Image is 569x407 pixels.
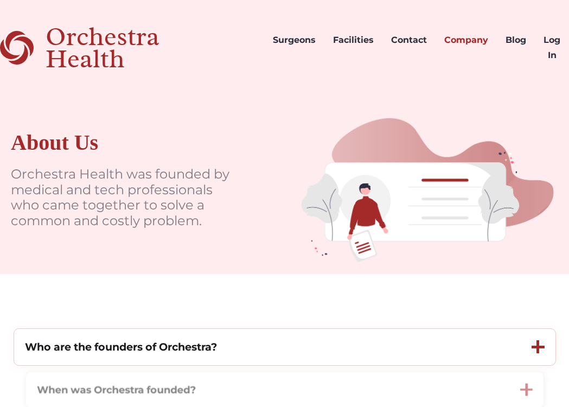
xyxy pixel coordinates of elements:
[497,22,535,74] a: Blog
[46,26,264,70] div: Orchestra Health
[436,22,497,74] a: Company
[11,167,231,229] p: Orchestra Health was founded by medical and tech professionals who came together to solve a commo...
[535,22,569,74] a: Log In
[324,22,382,74] a: Facilities
[382,22,436,74] a: Contact
[11,130,98,156] div: About Us
[25,340,217,353] strong: Who are the founders of Orchestra?
[37,383,196,396] strong: When was Orchestra founded?
[264,22,324,74] a: Surgeons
